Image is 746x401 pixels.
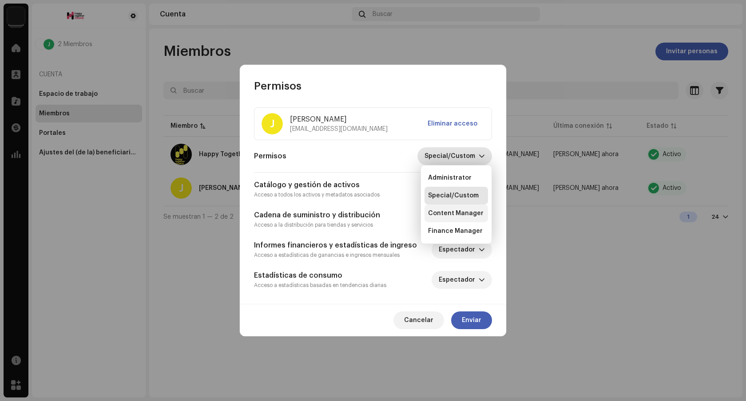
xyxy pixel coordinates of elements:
[290,114,388,134] div: Julieta Garcia Quirno
[428,227,483,236] span: Finance Manager
[479,147,485,165] div: dropdown trigger
[425,169,488,187] li: Administrator
[254,270,386,281] h5: Estadísticas de consumo
[421,115,484,133] button: Eliminar acceso
[254,79,492,93] div: Permisos
[290,125,388,134] p: [EMAIL_ADDRESS][DOMAIN_NAME]
[428,209,484,218] span: Content Manager
[254,192,380,197] small: Acceso a todos los activos y metadatos asociados
[428,173,472,182] span: Administrator
[425,204,488,222] li: Content Manager
[254,283,386,288] small: Acceso a estadísticas basadas en tendencias diarias
[254,240,417,251] h5: Informes financieros y estadísticas de ingreso
[462,311,481,329] span: Enviar
[404,311,433,329] span: Cancelar
[425,147,479,165] span: Special/Custom
[439,241,479,259] span: Espectador
[479,241,485,259] div: dropdown trigger
[428,115,477,133] span: Eliminar acceso
[254,252,400,258] small: Acceso a estadísticas de ganancias e ingresos mensuales
[254,180,380,190] h5: Catálogo y gestión de activos
[479,271,485,289] div: dropdown trigger
[254,151,286,161] h5: Permisos
[439,271,479,289] span: Espectador
[428,191,479,200] span: Special/Custom
[254,210,380,220] h5: Cadena de suministro y distribución
[254,222,373,228] small: Acceso a la distribución para tiendas y servicios
[290,114,388,125] h5: [PERSON_NAME]
[393,311,444,329] button: Cancelar
[421,165,492,244] ul: Option List
[451,311,492,329] button: Enviar
[425,222,488,240] li: Finance Manager
[262,113,283,134] div: J
[425,187,488,204] li: Special/Custom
